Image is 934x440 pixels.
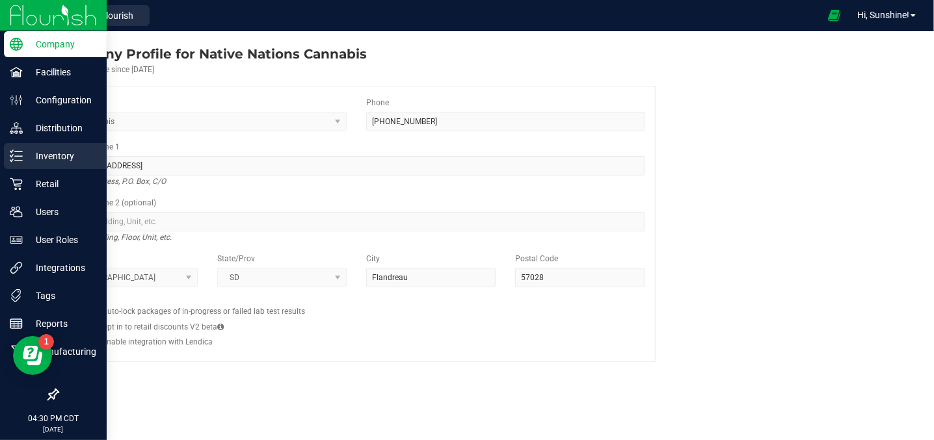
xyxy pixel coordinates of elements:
[102,321,224,333] label: Opt in to retail discounts V2 beta
[10,177,23,190] inline-svg: Retail
[23,260,101,276] p: Integrations
[366,112,645,131] input: (123) 456-7890
[10,149,23,162] inline-svg: Inventory
[857,10,909,20] span: Hi, Sunshine!
[23,204,101,220] p: Users
[68,156,645,175] input: Address
[23,316,101,331] p: Reports
[38,334,54,350] iframe: Resource center unread badge
[10,38,23,51] inline-svg: Company
[6,424,101,434] p: [DATE]
[57,44,367,64] div: Native Nations Cannabis
[10,317,23,330] inline-svg: Reports
[23,344,101,359] p: Manufacturing
[366,253,380,265] label: City
[68,197,156,209] label: Address Line 2 (optional)
[68,174,166,189] i: Street address, P.O. Box, C/O
[515,268,645,287] input: Postal Code
[102,305,305,317] label: Auto-lock packages of in-progress or failed lab test results
[23,36,101,52] p: Company
[10,94,23,107] inline-svg: Configuration
[366,268,496,287] input: City
[10,122,23,135] inline-svg: Distribution
[23,176,101,192] p: Retail
[68,212,645,231] input: Suite, Building, Unit, etc.
[10,205,23,218] inline-svg: Users
[10,261,23,274] inline-svg: Integrations
[23,120,101,136] p: Distribution
[23,148,101,164] p: Inventory
[366,97,389,109] label: Phone
[23,288,101,304] p: Tags
[23,92,101,108] p: Configuration
[515,253,558,265] label: Postal Code
[10,345,23,358] inline-svg: Manufacturing
[68,297,645,305] h2: Configs
[23,232,101,248] p: User Roles
[68,229,172,245] i: Suite, Building, Floor, Unit, etc.
[217,253,255,265] label: State/Prov
[13,336,52,375] iframe: Resource center
[6,413,101,424] p: 04:30 PM CDT
[23,64,101,80] p: Facilities
[102,336,213,348] label: Enable integration with Lendica
[10,289,23,302] inline-svg: Tags
[10,233,23,246] inline-svg: User Roles
[820,3,849,28] span: Open Ecommerce Menu
[57,64,367,75] div: Account active since [DATE]
[10,66,23,79] inline-svg: Facilities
